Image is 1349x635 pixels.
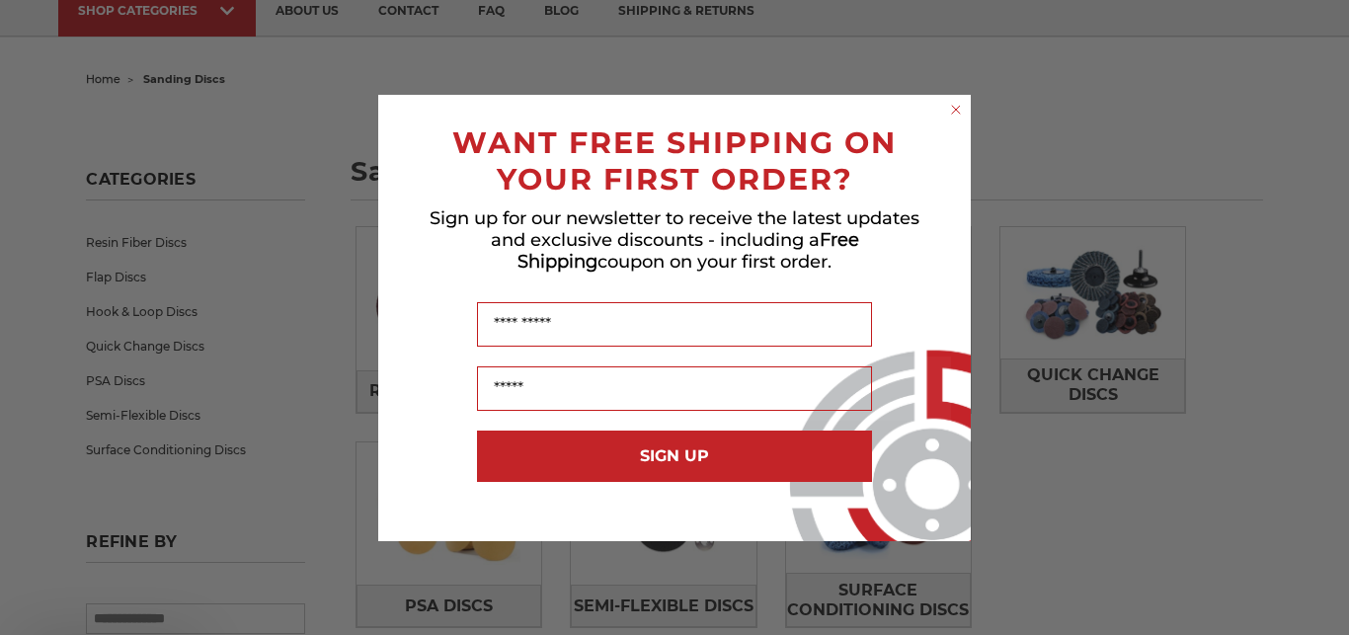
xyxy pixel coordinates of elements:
[946,100,966,119] button: Close dialog
[452,124,897,198] span: WANT FREE SHIPPING ON YOUR FIRST ORDER?
[517,229,859,273] span: Free Shipping
[477,431,872,482] button: SIGN UP
[430,207,919,273] span: Sign up for our newsletter to receive the latest updates and exclusive discounts - including a co...
[477,366,872,411] input: Email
